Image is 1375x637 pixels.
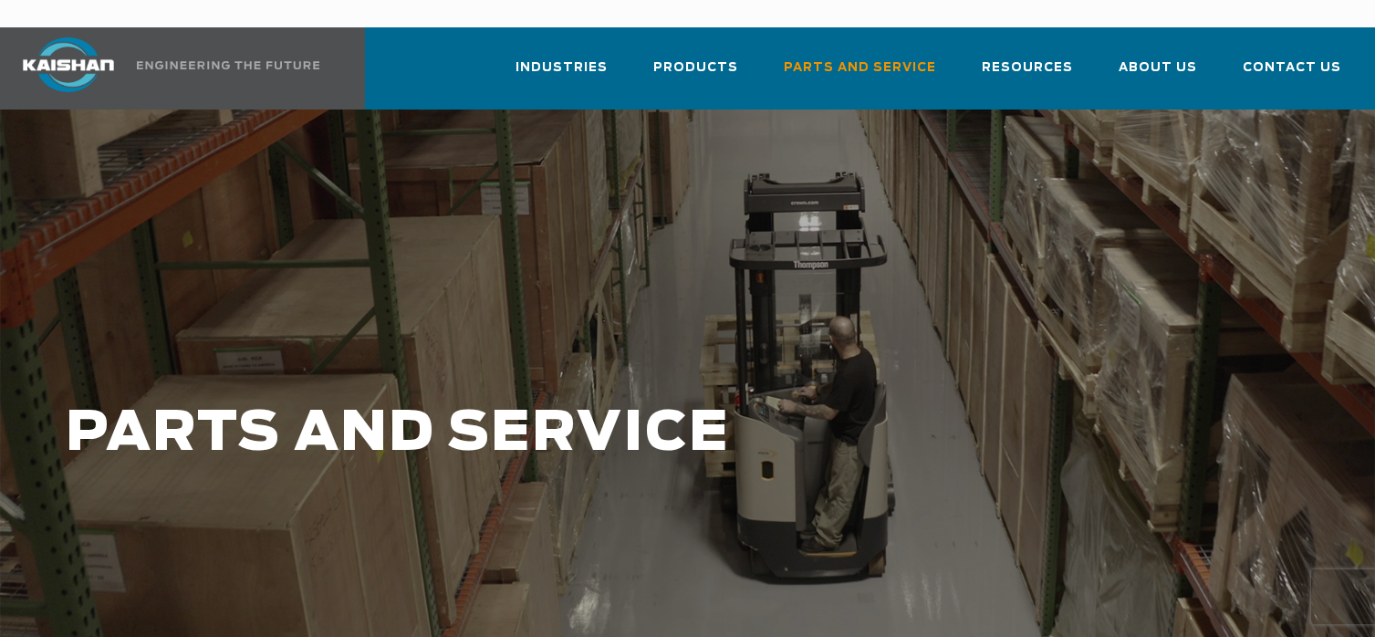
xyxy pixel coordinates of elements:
[784,57,936,78] span: Parts and Service
[516,44,608,106] a: Industries
[1119,57,1197,78] span: About Us
[982,57,1073,78] span: Resources
[516,57,608,78] span: Industries
[982,44,1073,106] a: Resources
[1243,44,1341,106] a: Contact Us
[653,44,738,106] a: Products
[1243,57,1341,78] span: Contact Us
[653,57,738,78] span: Products
[137,61,319,69] img: Engineering the future
[784,44,936,106] a: Parts and Service
[1119,44,1197,106] a: About Us
[66,403,1098,465] h1: PARTS AND SERVICE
